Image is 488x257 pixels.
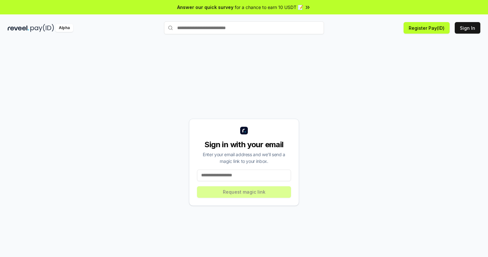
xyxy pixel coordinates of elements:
button: Sign In [455,22,480,34]
img: pay_id [30,24,54,32]
span: for a chance to earn 10 USDT 📝 [235,4,303,11]
div: Enter your email address and we’ll send a magic link to your inbox. [197,151,291,165]
span: Answer our quick survey [177,4,233,11]
div: Alpha [55,24,73,32]
img: reveel_dark [8,24,29,32]
button: Register Pay(ID) [404,22,450,34]
img: logo_small [240,127,248,134]
div: Sign in with your email [197,140,291,150]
